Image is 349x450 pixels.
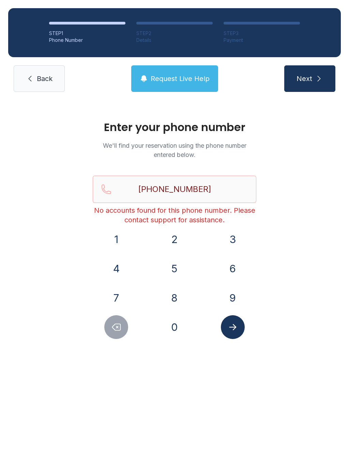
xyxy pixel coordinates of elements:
[221,257,245,280] button: 6
[163,227,186,251] button: 2
[136,30,213,37] div: STEP 2
[221,315,245,339] button: Submit lookup form
[104,315,128,339] button: Delete number
[104,227,128,251] button: 1
[224,37,300,44] div: Payment
[104,286,128,310] button: 7
[163,257,186,280] button: 5
[104,257,128,280] button: 4
[221,227,245,251] button: 3
[93,206,256,225] div: No accounts found for this phone number. Please contact support for assistance.
[151,74,210,83] span: Request Live Help
[93,176,256,203] input: Reservation phone number
[49,30,125,37] div: STEP 1
[37,74,52,83] span: Back
[297,74,312,83] span: Next
[136,37,213,44] div: Details
[93,141,256,159] p: We'll find your reservation using the phone number entered below.
[93,122,256,133] h1: Enter your phone number
[224,30,300,37] div: STEP 3
[163,315,186,339] button: 0
[221,286,245,310] button: 9
[49,37,125,44] div: Phone Number
[163,286,186,310] button: 8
